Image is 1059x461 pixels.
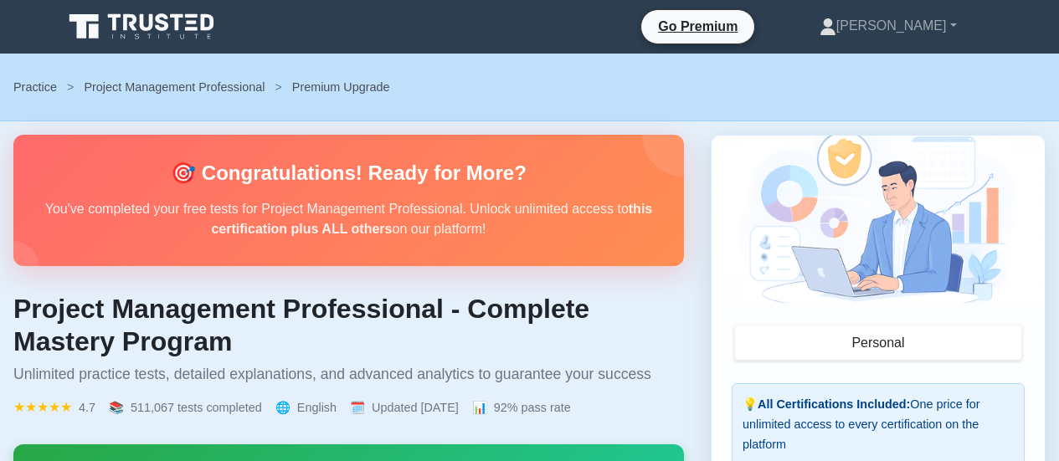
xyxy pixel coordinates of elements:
span: 4.7 [79,397,95,417]
span: 🗓️ [350,397,365,417]
span: Premium Upgrade [292,80,390,94]
p: You've completed your free tests for Project Management Professional. Unlock unlimited access to ... [40,199,657,239]
a: Project Management Professional [84,80,265,94]
span: 511,067 tests completed [131,397,262,417]
a: Go Premium [648,16,748,37]
span: Updated [DATE] [372,397,459,417]
a: Practice [13,80,57,94]
span: > [275,80,281,94]
span: 92% pass rate [494,397,571,417]
a: [PERSON_NAME] [779,9,997,43]
span: > [67,80,74,94]
span: English [297,397,337,417]
p: Unlimited practice tests, detailed explanations, and advanced analytics to guarantee your success [13,364,684,384]
span: 📚 [109,397,124,417]
h1: Project Management Professional - Complete Mastery Program [13,293,684,357]
span: ★★★★★ [13,397,72,417]
h2: 🎯 Congratulations! Ready for More? [40,161,657,186]
span: 🌐 [275,397,290,417]
button: Personal [735,326,1021,360]
strong: All Certifications Included: [758,397,910,411]
span: 📊 [472,397,487,417]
